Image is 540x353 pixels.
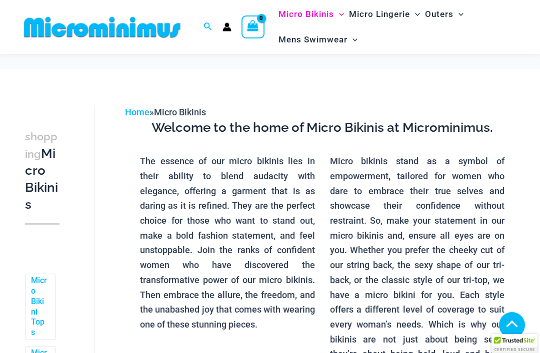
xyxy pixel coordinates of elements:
[453,1,463,27] span: Menu Toggle
[422,1,466,27] a: OutersMenu ToggleMenu Toggle
[31,276,48,338] a: Micro Bikini Tops
[410,1,420,27] span: Menu Toggle
[347,27,357,52] span: Menu Toggle
[425,1,453,27] span: Outers
[276,27,360,52] a: Mens SwimwearMenu ToggleMenu Toggle
[349,1,410,27] span: Micro Lingerie
[346,1,422,27] a: Micro LingerieMenu ToggleMenu Toggle
[203,21,212,33] a: Search icon link
[276,1,346,27] a: Micro BikinisMenu ToggleMenu Toggle
[334,1,344,27] span: Menu Toggle
[278,27,347,52] span: Mens Swimwear
[125,107,149,117] a: Home
[241,15,264,38] a: View Shopping Cart, empty
[491,334,537,353] div: TrustedSite Certified
[25,130,57,160] span: shopping
[125,107,206,117] span: »
[222,22,231,31] a: Account icon link
[132,119,512,136] h3: Welcome to the home of Micro Bikinis at Microminimus.
[140,154,315,332] p: The essence of our micro bikinis lies in their ability to blend audacity with elegance, offering ...
[278,1,334,27] span: Micro Bikinis
[154,107,206,117] span: Micro Bikinis
[20,16,184,38] img: MM SHOP LOGO FLAT
[25,128,59,213] h3: Micro Bikinis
